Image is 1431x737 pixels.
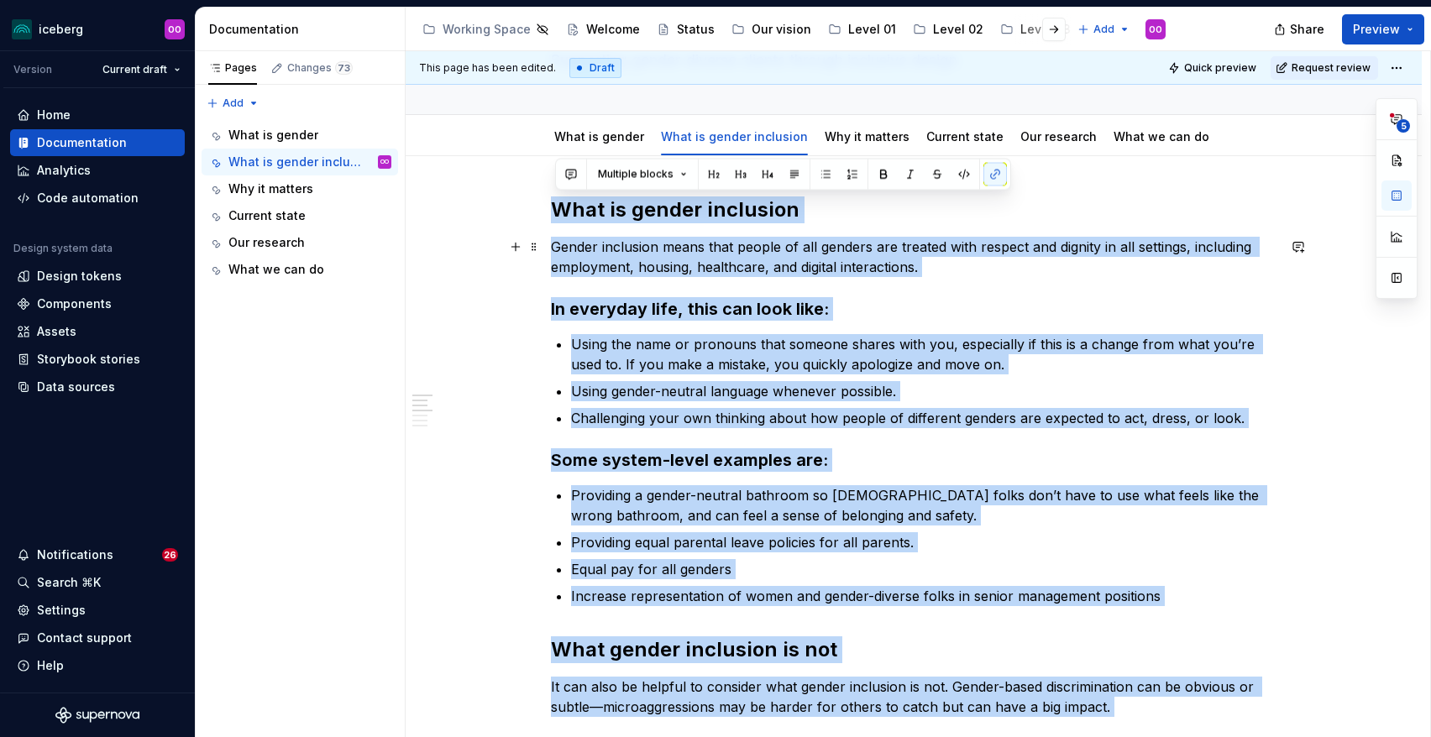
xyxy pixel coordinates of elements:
[926,129,1004,144] a: Current state
[223,97,244,110] span: Add
[10,625,185,651] button: Contact support
[598,168,674,181] span: Multiple blocks
[202,202,398,229] a: Current state
[208,61,257,75] div: Pages
[1072,18,1135,41] button: Add
[37,602,86,619] div: Settings
[551,677,1276,717] p: It can also be helpful to consider what gender inclusion is not. Gender-based discrimination can ...
[228,154,367,170] div: What is gender inclusion
[654,118,815,154] div: What is gender inclusion
[37,190,139,206] div: Code automation
[1292,61,1371,75] span: Request review
[39,21,83,38] div: iceberg
[993,16,1077,43] a: Level 03
[3,11,191,47] button: icebergOO
[906,16,990,43] a: Level 02
[1342,14,1424,44] button: Preview
[551,448,1276,472] h3: Some system-level examples are:
[168,23,181,36] div: OO
[933,21,983,38] div: Level 02
[287,61,353,75] div: Changes
[202,122,398,149] a: What is gender
[228,207,306,224] div: Current state
[650,16,721,43] a: Status
[228,234,305,251] div: Our research
[37,630,132,646] div: Contact support
[37,379,115,395] div: Data sources
[825,129,909,144] a: Why it matters
[37,295,112,312] div: Components
[37,574,101,591] div: Search ⌘K
[37,323,76,340] div: Assets
[419,61,556,75] span: This page has been edited.
[10,129,185,156] a: Documentation
[571,381,1276,401] p: Using gender-neutral language whenever possible.
[10,102,185,128] a: Home
[55,707,139,724] svg: Supernova Logo
[37,657,64,674] div: Help
[1107,118,1216,154] div: What we can do
[571,559,1276,579] p: Equal pay for all genders
[37,351,140,368] div: Storybook stories
[818,118,916,154] div: Why it matters
[551,196,1276,223] h2: What is gender inclusion
[202,229,398,256] a: Our research
[1093,23,1114,36] span: Add
[551,237,1276,277] p: Gender inclusion means that people of all genders are treated with respect and dignity in all set...
[1114,129,1209,144] a: What we can do
[10,290,185,317] a: Components
[920,118,1010,154] div: Current state
[416,16,556,43] a: Working Space
[228,180,313,197] div: Why it matters
[37,162,91,179] div: Analytics
[1020,129,1097,144] a: Our research
[1353,21,1400,38] span: Preview
[202,256,398,283] a: What we can do
[571,485,1276,525] p: Providing a gender-neutral bathroom so [DEMOGRAPHIC_DATA] folks don’t have to use what feels like...
[10,569,185,596] button: Search ⌘K
[10,185,185,212] a: Code automation
[551,297,1276,321] h3: In everyday life, this can look like:
[1163,56,1264,80] button: Quick preview
[1149,23,1162,36] div: OO
[12,19,32,39] img: 418c6d47-6da6-4103-8b13-b5999f8989a1.png
[228,127,318,144] div: What is gender
[10,263,185,290] a: Design tokens
[13,63,52,76] div: Version
[1014,118,1103,154] div: Our research
[725,16,818,43] a: Our vision
[586,21,640,38] div: Welcome
[10,318,185,345] a: Assets
[551,636,1276,663] h2: What gender inclusion is not
[202,122,398,283] div: Page tree
[10,157,185,184] a: Analytics
[569,58,621,78] div: Draft
[37,107,71,123] div: Home
[548,118,651,154] div: What is gender
[102,63,167,76] span: Current draft
[1271,56,1378,80] button: Request review
[559,16,647,43] a: Welcome
[661,129,808,144] a: What is gender inclusion
[416,13,1069,46] div: Page tree
[554,129,644,144] a: What is gender
[10,541,185,568] button: Notifications26
[848,21,896,38] div: Level 01
[821,16,903,43] a: Level 01
[13,242,113,255] div: Design system data
[10,652,185,679] button: Help
[677,21,715,38] div: Status
[1290,21,1324,38] span: Share
[10,346,185,373] a: Storybook stories
[1184,61,1256,75] span: Quick preview
[571,532,1276,552] p: Providing equal parental leave policies for all parents.
[590,163,695,186] button: Multiple blocks
[95,58,188,81] button: Current draft
[380,154,389,170] div: OO
[10,597,185,624] a: Settings
[335,61,353,75] span: 73
[202,149,398,175] a: What is gender inclusionOO
[37,546,113,563] div: Notifications
[162,548,178,562] span: 26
